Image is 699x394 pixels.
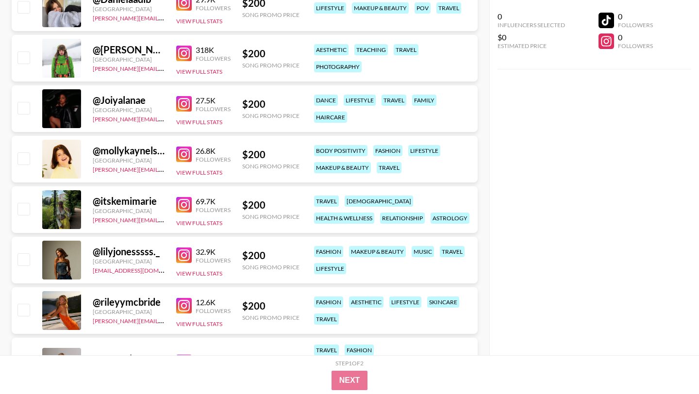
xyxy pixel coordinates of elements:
a: [PERSON_NAME][EMAIL_ADDRESS][PERSON_NAME][DOMAIN_NAME] [93,315,283,325]
div: travel [314,345,339,356]
div: Influencers Selected [498,21,565,29]
div: 69.7K [196,197,231,206]
div: @ [PERSON_NAME] [93,44,165,56]
div: makeup & beauty [352,2,409,14]
div: body positivity [314,145,367,156]
div: Step 1 of 2 [335,360,364,367]
div: fashion [345,345,374,356]
div: Followers [196,307,231,314]
div: Song Promo Price [242,314,300,321]
div: family [412,95,436,106]
div: Followers [196,257,231,264]
img: Instagram [176,96,192,112]
div: travel [314,196,339,207]
div: [GEOGRAPHIC_DATA] [93,308,165,315]
img: Instagram [176,197,192,213]
button: View Full Stats [176,320,222,328]
div: [GEOGRAPHIC_DATA] [93,106,165,114]
div: Estimated Price [498,42,565,49]
button: View Full Stats [176,68,222,75]
div: photography [314,61,362,72]
img: Instagram [176,46,192,61]
div: $ 200 [242,199,300,211]
div: 0 [618,33,653,42]
div: $ 200 [242,98,300,110]
div: travel [436,2,461,14]
div: aesthetic [314,44,349,55]
div: 26.8K [196,146,231,156]
div: Song Promo Price [242,112,300,119]
div: astrology [431,213,469,224]
div: $ 200 [242,148,300,161]
div: fashion [373,145,402,156]
div: @ rileyymcbride [93,296,165,308]
div: travel [394,44,418,55]
button: View Full Stats [176,270,222,277]
div: travel [440,246,465,257]
div: [GEOGRAPHIC_DATA] [93,207,165,214]
img: Instagram [176,355,192,370]
a: [EMAIL_ADDRESS][DOMAIN_NAME] [93,265,190,274]
button: View Full Stats [176,17,222,25]
div: teaching [354,44,388,55]
button: View Full Stats [176,219,222,227]
button: View Full Stats [176,118,222,126]
div: fashion [314,296,343,308]
div: haircare [314,112,347,123]
div: relationship [380,213,425,224]
div: Song Promo Price [242,62,300,69]
div: health & wellness [314,213,374,224]
div: fashion [314,246,343,257]
div: 12.6K [196,297,231,307]
div: Followers [196,4,231,12]
a: [PERSON_NAME][EMAIL_ADDRESS][DOMAIN_NAME] [93,214,236,224]
div: lifestyle [408,145,440,156]
div: @ itskemimarie [93,195,165,207]
div: dance [314,95,338,106]
div: 35K [196,354,231,363]
div: [GEOGRAPHIC_DATA] [93,56,165,63]
div: travel [377,162,401,173]
div: Followers [196,105,231,113]
img: Instagram [176,147,192,162]
div: $ 200 [242,48,300,60]
div: $0 [498,33,565,42]
div: @ Joiyalanae [93,94,165,106]
div: 0 [498,12,565,21]
a: [PERSON_NAME][EMAIL_ADDRESS][PERSON_NAME][DOMAIN_NAME] [93,114,283,123]
div: skincare [427,296,459,308]
div: makeup & beauty [314,162,371,173]
div: 318K [196,45,231,55]
div: @ mollykaynelson [93,145,165,157]
a: [PERSON_NAME][EMAIL_ADDRESS][DOMAIN_NAME] [93,13,236,22]
div: makeup & beauty [349,246,406,257]
img: Instagram [176,298,192,313]
div: lifestyle [314,2,346,14]
button: Next [332,371,368,390]
div: Followers [618,21,653,29]
div: $ 200 [242,249,300,262]
div: Song Promo Price [242,163,300,170]
div: travel [382,95,406,106]
div: 27.5K [196,96,231,105]
div: Followers [196,156,231,163]
button: View Full Stats [176,169,222,176]
div: 32.9K [196,247,231,257]
img: Instagram [176,247,192,263]
div: $ 200 [242,300,300,312]
div: aesthetic [349,296,383,308]
div: Song Promo Price [242,11,300,18]
a: [PERSON_NAME][EMAIL_ADDRESS][DOMAIN_NAME] [93,164,236,173]
div: [DEMOGRAPHIC_DATA] [345,196,413,207]
div: lifestyle [389,296,421,308]
div: @ lilyjonesssss._ [93,246,165,258]
div: [GEOGRAPHIC_DATA] [93,258,165,265]
div: 0 [618,12,653,21]
div: @ spacesbytay [93,353,165,365]
div: lifestyle [314,263,346,274]
div: travel [314,313,339,325]
div: Song Promo Price [242,213,300,220]
div: [GEOGRAPHIC_DATA] [93,157,165,164]
a: [PERSON_NAME][EMAIL_ADDRESS][DOMAIN_NAME] [93,63,236,72]
div: music [412,246,434,257]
